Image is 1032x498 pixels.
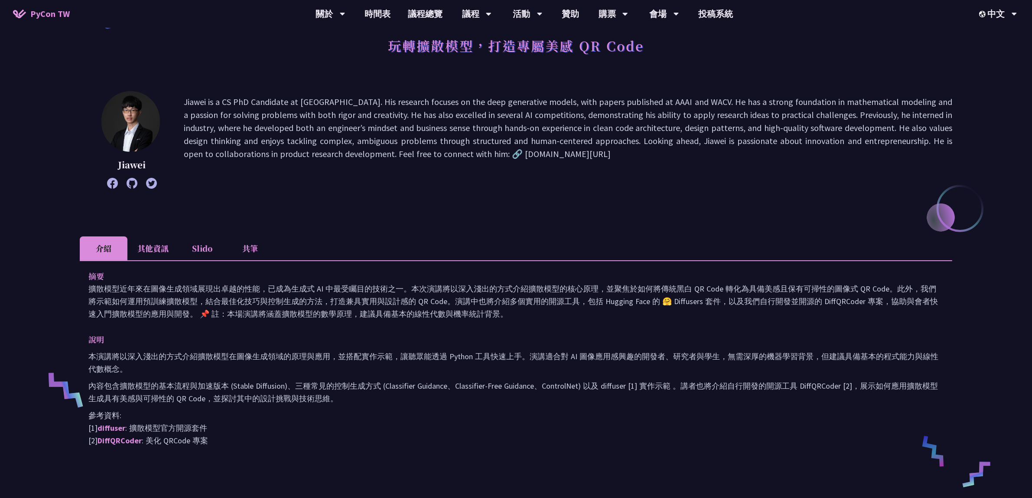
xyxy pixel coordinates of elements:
p: 本演講將以深入淺出的方式介紹擴散模型在圖像生成領域的原理與應用，並搭配實作示範，讓聽眾能透過 Python 工具快速上手。演講適合對 AI 圖像應用感興趣的開發者、研究者與學生，無需深厚的機器學... [88,350,944,375]
li: 共筆 [226,236,274,260]
li: 其他資訊 [127,236,179,260]
p: 內容包含擴散模型的基本流程與加速版本 (Stable Diffusion)、三種常見的控制生成方式 (Classifier Guidance、Classifier-Free Guidance、C... [88,380,944,405]
a: diffuser [98,423,125,433]
a: DiffQRCoder [98,436,142,446]
p: 摘要 [88,270,926,282]
p: Jiawei is a CS PhD Candidate at [GEOGRAPHIC_DATA]. His research focuses on the deep generative mo... [184,95,952,184]
p: 參考資料: [1] : 擴散模型官方開源套件 [2] : 美化 QRCode 專案 [88,409,944,447]
img: Jiawei [101,91,160,152]
a: PyCon TW [4,3,78,25]
span: PyCon TW [30,7,70,20]
h1: 玩轉擴散模型，打造專屬美感 QR Code [388,33,644,59]
p: Jiawei [101,158,162,171]
p: 說明 [88,333,926,346]
li: Slido [179,236,226,260]
li: 介紹 [80,236,127,260]
img: Locale Icon [979,11,988,17]
p: 擴散模型近年來在圖像生成領域展現出卓越的性能，已成為生成式 AI 中最受矚目的技術之一。本次演講將以深入淺出的方式介紹擴散模型的核心原理，並聚焦於如何將傳統黑白 QR Code 轉化為具備美感且... [88,282,944,320]
img: Home icon of PyCon TW 2025 [13,10,26,18]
